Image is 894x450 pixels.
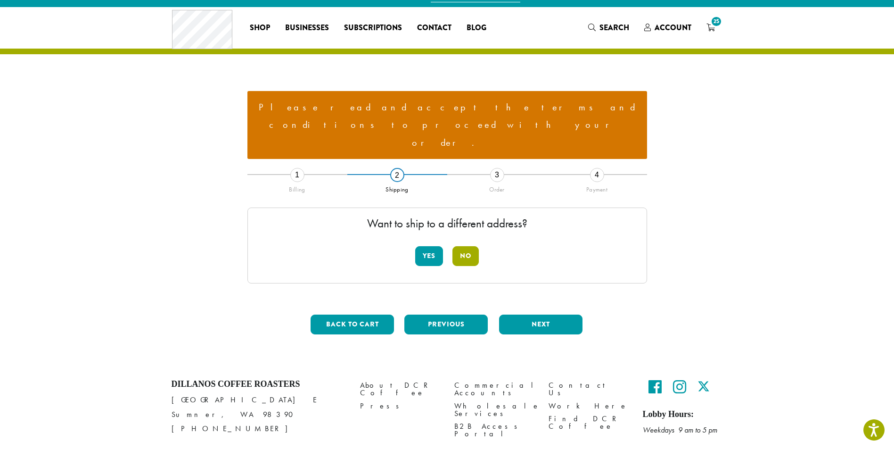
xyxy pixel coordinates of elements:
[290,168,304,182] div: 1
[655,22,691,33] span: Account
[250,22,270,34] span: Shop
[257,217,637,229] p: Want to ship to a different address?
[172,393,346,435] p: [GEOGRAPHIC_DATA] E Sumner, WA 98390 [PHONE_NUMBER]
[581,20,637,35] a: Search
[549,400,629,412] a: Work Here
[447,182,547,193] div: Order
[360,379,440,400] a: About DCR Coffee
[172,379,346,390] h4: Dillanos Coffee Roasters
[549,379,629,400] a: Contact Us
[360,400,440,412] a: Press
[710,15,722,28] span: 25
[454,400,534,420] a: Wholesale Services
[417,22,451,34] span: Contact
[347,182,447,193] div: Shipping
[643,409,723,420] h5: Lobby Hours:
[415,246,443,266] button: Yes
[242,20,278,35] a: Shop
[311,315,394,334] button: Back to cart
[452,246,479,266] button: No
[547,182,647,193] div: Payment
[467,22,486,34] span: Blog
[344,22,402,34] span: Subscriptions
[285,22,329,34] span: Businesses
[454,420,534,440] a: B2B Access Portal
[549,412,629,433] a: Find DCR Coffee
[390,168,404,182] div: 2
[454,379,534,400] a: Commercial Accounts
[490,168,504,182] div: 3
[247,182,347,193] div: Billing
[404,315,488,334] button: Previous
[255,99,640,152] li: Please read and accept the terms and conditions to proceed with your order.
[590,168,604,182] div: 4
[499,315,582,334] button: Next
[643,425,717,435] em: Weekdays 9 am to 5 pm
[599,22,629,33] span: Search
